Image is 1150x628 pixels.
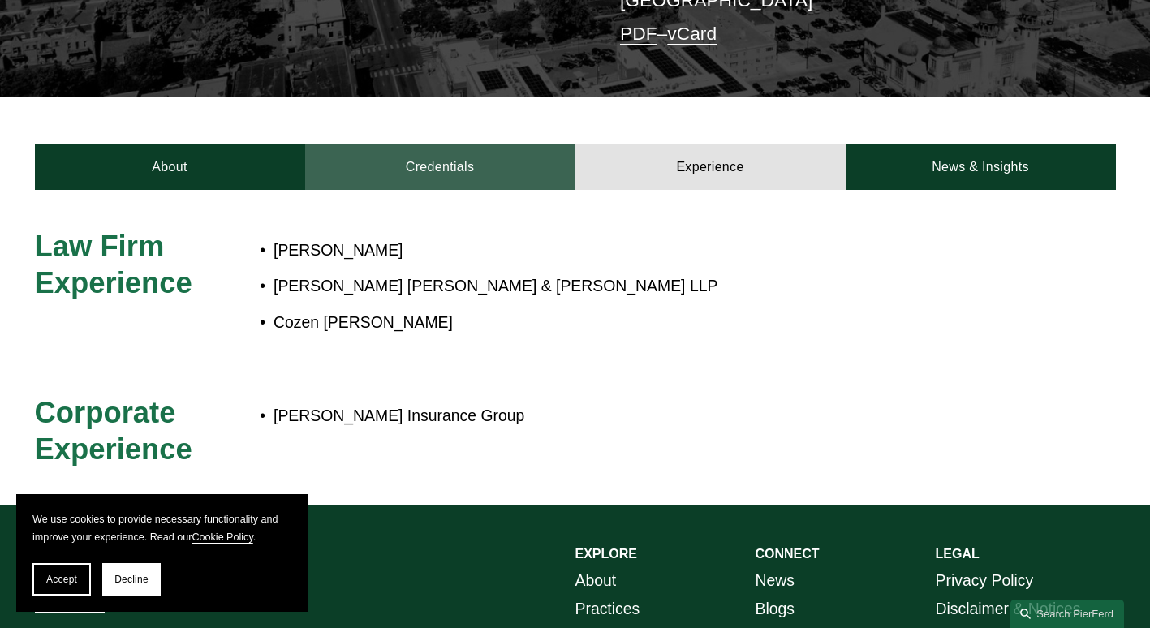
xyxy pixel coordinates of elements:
a: Cookie Policy [192,531,252,543]
span: Accept [46,574,77,585]
strong: LEGAL [936,547,980,561]
button: Decline [102,563,161,596]
a: Privacy Policy [936,566,1034,595]
a: Blogs [756,595,795,623]
p: [PERSON_NAME] Insurance Group [274,402,980,430]
a: News & Insights [846,144,1116,190]
p: [PERSON_NAME] [274,236,980,265]
a: About [575,566,617,595]
a: About [35,144,305,190]
strong: EXPLORE [575,547,637,561]
span: Decline [114,574,149,585]
p: [PERSON_NAME] [PERSON_NAME] & [PERSON_NAME] LLP [274,272,980,300]
button: Accept [32,563,91,596]
span: Corporate Experience [35,396,192,466]
a: vCard [667,23,717,44]
p: Cozen [PERSON_NAME] [274,308,980,337]
span: Law Firm Experience [35,230,192,299]
section: Cookie banner [16,494,308,612]
a: Credentials [305,144,575,190]
p: We use cookies to provide necessary functionality and improve your experience. Read our . [32,510,292,547]
a: News [756,566,795,595]
a: Disclaimer & Notices [936,595,1081,623]
a: Search this site [1010,600,1124,628]
a: PDF [620,23,657,44]
a: Practices [575,595,640,623]
strong: CONNECT [756,547,820,561]
a: Experience [575,144,846,190]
